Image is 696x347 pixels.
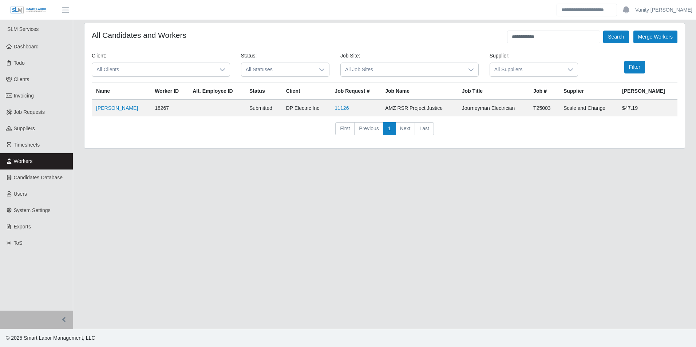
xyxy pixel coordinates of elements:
th: Job Name [381,83,458,100]
label: Client: [92,52,106,60]
a: Vanity [PERSON_NAME] [635,6,692,14]
td: DP Electric Inc [282,100,331,116]
span: Workers [14,158,33,164]
span: Clients [14,76,29,82]
th: Client [282,83,331,100]
td: $47.19 [618,100,677,116]
span: Dashboard [14,44,39,49]
span: Todo [14,60,25,66]
span: SLM Services [7,26,39,32]
a: 11126 [335,105,349,111]
td: submitted [245,100,282,116]
span: All Job Sites [341,63,464,76]
span: ToS [14,240,23,246]
span: System Settings [14,207,51,213]
span: © 2025 Smart Labor Management, LLC [6,335,95,341]
span: Suppliers [14,125,35,131]
th: Job Request # [331,83,381,100]
th: Job # [529,83,559,100]
label: Job Site: [340,52,360,60]
span: All Statuses [241,63,315,76]
th: Worker ID [150,83,188,100]
th: [PERSON_NAME] [618,83,677,100]
input: Search [557,4,617,16]
button: Filter [624,61,645,73]
span: Timesheets [14,142,40,148]
th: Name [92,83,150,100]
label: Supplier: [490,52,510,60]
span: Exports [14,224,31,230]
th: Alt. Employee ID [188,83,245,100]
span: All Suppliers [490,63,563,76]
img: SLM Logo [10,6,47,14]
span: Job Requests [14,109,45,115]
td: 18267 [150,100,188,116]
th: Supplier [559,83,618,100]
nav: pagination [92,122,677,141]
th: Status [245,83,282,100]
th: Job Title [458,83,529,100]
td: Journeyman Electrician [458,100,529,116]
td: Scale and Change [559,100,618,116]
span: Users [14,191,27,197]
button: Search [603,31,629,43]
span: All Clients [92,63,215,76]
button: Merge Workers [633,31,677,43]
td: AMZ RSR Project Justice [381,100,458,116]
a: [PERSON_NAME] [96,105,138,111]
a: 1 [383,122,396,135]
span: Candidates Database [14,175,63,180]
td: T25003 [529,100,559,116]
label: Status: [241,52,257,60]
span: Invoicing [14,93,34,99]
h4: All Candidates and Workers [92,31,186,40]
